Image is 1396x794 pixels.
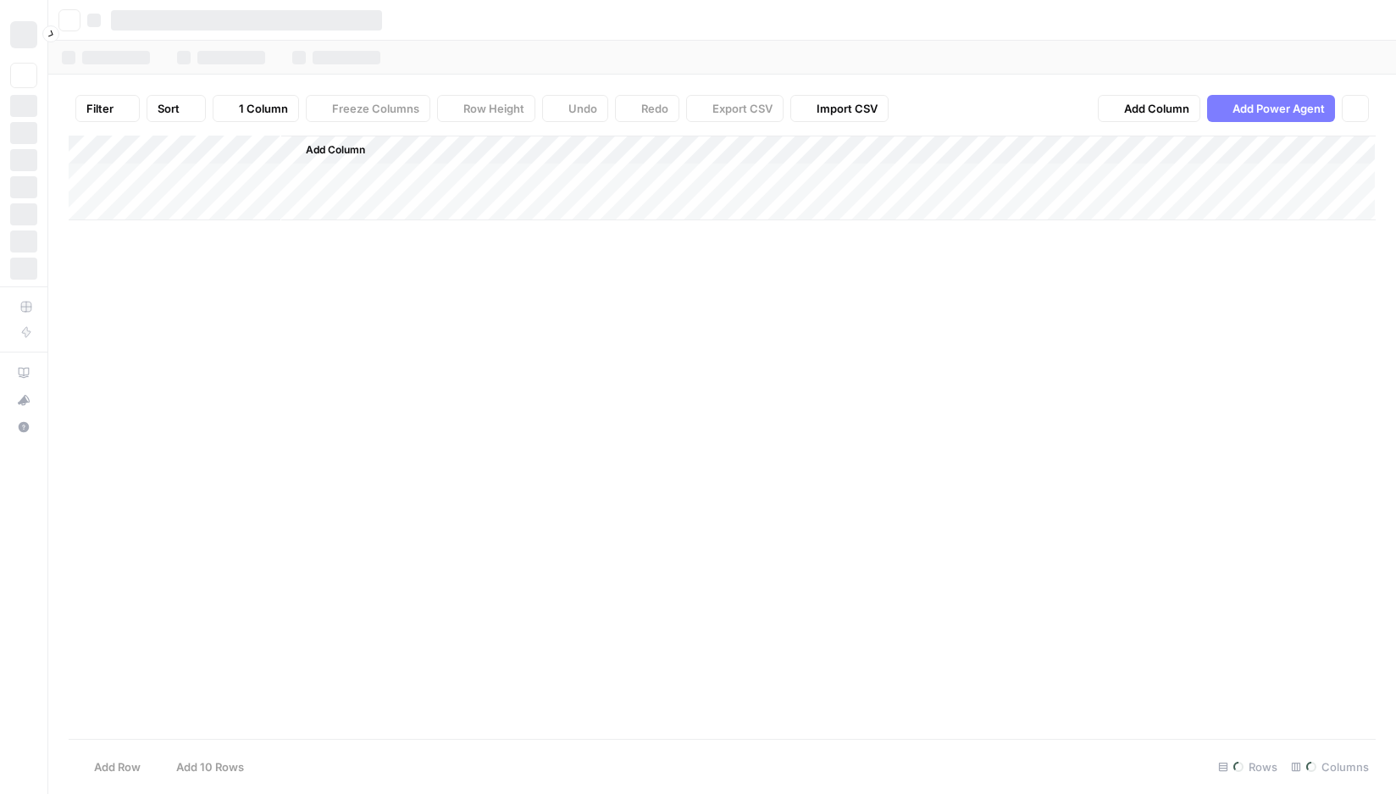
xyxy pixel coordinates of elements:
span: Add Row [94,758,141,775]
span: Add 10 Rows [176,758,244,775]
button: Row Height [437,95,535,122]
button: Filter [75,95,140,122]
span: Row Height [463,100,524,117]
div: What's new? [11,387,36,413]
span: Undo [568,100,597,117]
div: Columns [1284,753,1376,780]
span: Filter [86,100,114,117]
a: AirOps Academy [10,359,37,386]
button: Add Column [1098,95,1200,122]
button: Add Power Agent [1207,95,1335,122]
button: Add 10 Rows [151,753,254,780]
span: Add Column [306,142,365,158]
span: Freeze Columns [332,100,419,117]
button: Redo [615,95,679,122]
span: Add Column [1124,100,1189,117]
button: Sort [147,95,206,122]
button: Export CSV [686,95,784,122]
span: Sort [158,100,180,117]
div: Rows [1211,753,1284,780]
button: Add Row [69,753,151,780]
button: Freeze Columns [306,95,430,122]
span: Import CSV [817,100,878,117]
button: 1 Column [213,95,299,122]
button: Import CSV [790,95,889,122]
button: Add Column [284,139,372,161]
span: Add Power Agent [1233,100,1325,117]
button: Help + Support [10,414,37,441]
span: Redo [641,100,668,117]
span: 1 Column [239,100,288,117]
button: What's new? [10,386,37,414]
button: Undo [542,95,608,122]
span: Export CSV [712,100,773,117]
